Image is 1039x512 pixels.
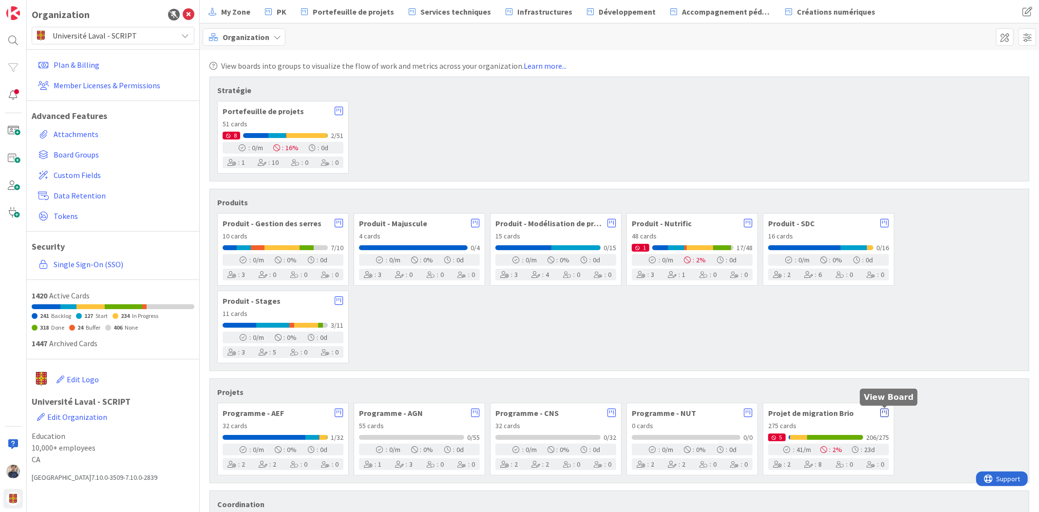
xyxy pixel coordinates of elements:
div: : [784,254,810,266]
div: : [259,458,276,470]
div: 16 cards [768,231,889,241]
div: : [821,254,843,266]
span: Services techniques [420,6,491,18]
span: 0 [304,459,307,470]
a: Data Retention [34,187,194,204]
div: 4 cards [359,231,480,241]
span: 0 d [320,333,327,343]
div: : [531,458,549,470]
span: 0 /m [662,255,673,265]
span: 1 [378,459,381,470]
b: Stratégie [217,84,251,96]
span: Custom Fields [54,169,190,181]
div: : [412,254,434,266]
div: : [273,142,299,154]
span: Accompagnement pédagogique [682,6,771,18]
div: : [500,458,518,470]
div: 32 cards [495,421,616,431]
div: : [375,444,400,455]
span: 0 /m [389,255,400,265]
span: None [125,324,138,331]
span: Produit - Majuscule [359,219,466,227]
span: 3 [378,270,381,280]
img: MW [6,465,20,478]
div: : [275,444,297,455]
img: avatar [6,492,20,506]
div: 32 cards [223,421,343,431]
a: Services techniques [403,3,497,20]
span: 0 d [320,445,327,455]
span: 0 % [560,255,570,265]
button: Edit Organization [37,407,108,427]
div: 10 cards [223,231,343,241]
div: : [290,269,307,280]
div: : [821,444,843,455]
span: 5 [779,433,782,442]
span: My Zone [221,6,250,18]
span: 241 [40,312,49,319]
span: 0 d [593,445,600,455]
img: avatar [34,29,48,42]
div: : [853,254,873,266]
span: 0 [335,347,339,357]
div: : [444,254,464,266]
div: : [309,142,328,154]
span: 0 [881,270,884,280]
div: : [717,444,737,455]
span: Produit - Gestion des serres [223,219,330,227]
h5: View Board [864,393,914,402]
div: : [782,444,811,455]
span: 0 [744,270,748,280]
div: : [308,332,327,343]
span: 0 d [866,255,873,265]
div: 0/16 [876,243,889,253]
div: : [290,458,307,470]
div: : [275,332,297,343]
span: 0 [850,270,853,280]
div: : [290,346,307,358]
h1: Université Laval - SCRIPT [32,397,194,427]
div: : [773,269,791,280]
h1: Security [32,241,194,252]
span: 0 /m [253,333,264,343]
div: : [511,254,537,266]
div: : [457,458,475,470]
div: 15 cards [495,231,616,241]
div: 0/4 [471,243,480,253]
b: Coordination [217,498,264,510]
div: : [548,254,570,266]
button: Edit Logo [56,369,99,390]
div: 17/48 [737,243,753,253]
span: Produit - Nutrific [632,219,739,227]
div: : [699,458,717,470]
span: 0 d [456,445,464,455]
span: 0 [440,270,444,280]
img: avatar [32,369,51,389]
span: 0 [713,270,717,280]
div: : [804,458,822,470]
div: : [412,444,434,455]
div: : [699,269,717,280]
div: : [457,269,475,280]
span: PK [277,6,286,18]
span: 0 % [833,255,843,265]
span: 16 % [285,143,299,153]
a: PK [259,3,292,20]
span: 0 % [697,445,706,455]
span: 0 d [321,143,328,153]
div: : [835,269,853,280]
span: 0 d [729,445,737,455]
span: 23 d [864,445,875,455]
span: 0 [577,270,580,280]
span: 0 [608,270,611,280]
div: 11 cards [223,309,343,319]
a: Infrastructures [500,3,578,20]
div: : [835,458,853,470]
span: 1 [242,158,245,168]
span: 3 [242,347,245,357]
div: 0/55 [467,433,480,443]
span: Projet de migration Brio [768,409,875,417]
span: 234 [121,312,130,319]
div: Active Cards [32,290,194,301]
span: 0 [577,459,580,470]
